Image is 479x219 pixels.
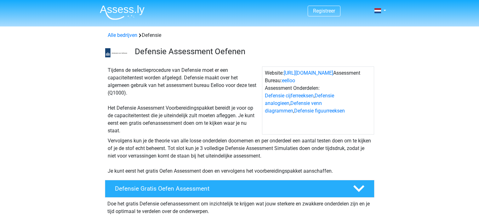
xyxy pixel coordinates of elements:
[294,108,345,114] a: Defensie figuurreeksen
[108,32,137,38] a: Alle bedrijven
[100,5,145,20] img: Assessly
[265,93,334,106] a: Defensie analogieen
[105,66,262,135] div: Tijdens de selectieprocedure van Defensie moet er een capaciteitentest worden afgelegd. Defensie ...
[115,185,343,192] h4: Defensie Gratis Oefen Assessment
[105,32,374,39] div: Defensie
[265,100,322,114] a: Defensie venn diagrammen
[105,137,374,175] div: Vervolgens kun je de theorie van alle losse onderdelen doornemen en per onderdeel een aantal test...
[102,180,377,198] a: Defensie Gratis Oefen Assessment
[265,93,314,99] a: Defensie cijferreeksen
[262,66,374,135] div: Website: Assessment Bureau: Assessment Onderdelen: , , ,
[105,198,374,215] div: Doe het gratis Defensie oefenassessment om inzichtelijk te krijgen wat jouw sterkere en zwakkere ...
[284,70,333,76] a: [URL][DOMAIN_NAME]
[282,78,295,84] a: eelloo
[313,8,335,14] a: Registreer
[135,47,369,56] h3: Defensie Assessment Oefenen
